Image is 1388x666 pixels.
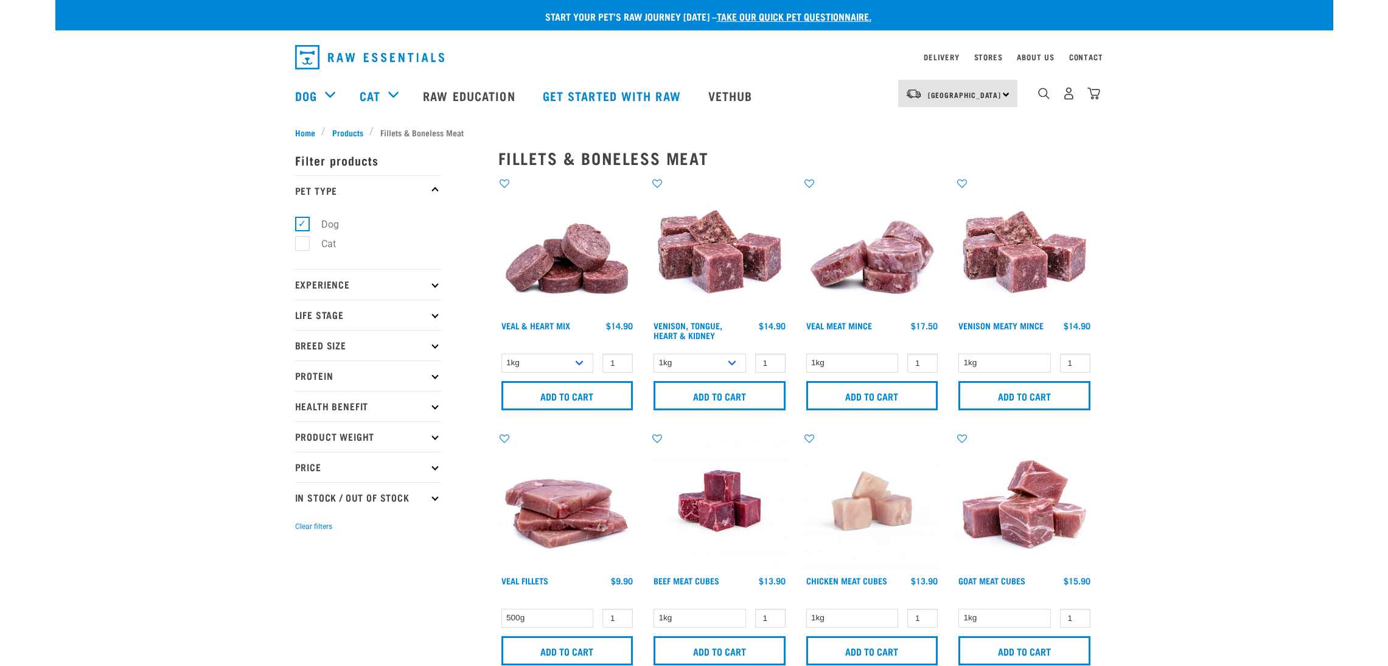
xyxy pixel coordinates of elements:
[803,177,941,315] img: 1160 Veal Meat Mince Medallions 01
[285,40,1103,74] nav: dropdown navigation
[806,323,872,328] a: Veal Meat Mince
[295,482,441,513] p: In Stock / Out Of Stock
[905,88,922,99] img: van-moving.png
[498,149,1093,167] h2: Fillets & Boneless Meat
[295,360,441,391] p: Protein
[606,321,633,331] div: $14.90
[924,55,959,59] a: Delivery
[295,175,441,206] p: Pet Type
[326,126,369,139] a: Products
[295,330,441,360] p: Breed Size
[717,13,871,19] a: take our quick pet questionnaire.
[295,126,315,139] span: Home
[295,391,441,421] p: Health Benefit
[755,609,786,628] input: 1
[958,381,1090,410] input: Add to cart
[295,300,441,330] p: Life Stage
[974,55,1003,59] a: Stores
[498,432,636,570] img: Stack Of Raw Veal Fillets
[806,578,887,583] a: Chicken Meat Cubes
[958,578,1025,583] a: Goat Meat Cubes
[360,86,380,105] a: Cat
[958,636,1090,665] input: Add to cart
[295,86,317,105] a: Dog
[295,452,441,482] p: Price
[1060,354,1090,373] input: 1
[65,9,1342,24] p: Start your pet’s raw journey [DATE] –
[654,636,786,665] input: Add to cart
[302,236,341,251] label: Cat
[911,321,938,331] div: $17.50
[654,381,786,410] input: Add to cart
[759,321,786,331] div: $14.90
[498,177,636,315] img: 1152 Veal Heart Medallions 01
[611,576,633,586] div: $9.90
[955,177,1093,315] img: 1117 Venison Meat Mince 01
[501,636,633,665] input: Add to cart
[755,354,786,373] input: 1
[501,578,548,583] a: Veal Fillets
[295,145,441,175] p: Filter products
[1064,321,1090,331] div: $14.90
[602,609,633,628] input: 1
[654,323,722,337] a: Venison, Tongue, Heart & Kidney
[332,126,363,139] span: Products
[958,323,1044,328] a: Venison Meaty Mince
[803,432,941,570] img: Chicken meat
[295,126,322,139] a: Home
[907,354,938,373] input: 1
[531,71,696,120] a: Get started with Raw
[654,578,719,583] a: Beef Meat Cubes
[696,71,768,120] a: Vethub
[295,45,444,69] img: Raw Essentials Logo
[1038,88,1050,99] img: home-icon-1@2x.png
[928,93,1002,97] span: [GEOGRAPHIC_DATA]
[1087,87,1100,100] img: home-icon@2x.png
[295,269,441,300] p: Experience
[411,71,530,120] a: Raw Education
[650,432,789,570] img: Beef Meat Cubes 1669
[295,521,332,532] button: Clear filters
[295,126,1093,139] nav: breadcrumbs
[295,421,441,452] p: Product Weight
[911,576,938,586] div: $13.90
[1069,55,1103,59] a: Contact
[1017,55,1054,59] a: About Us
[759,576,786,586] div: $13.90
[907,609,938,628] input: 1
[1062,87,1075,100] img: user.png
[955,432,1093,570] img: 1184 Wild Goat Meat Cubes Boneless 01
[501,323,570,328] a: Veal & Heart Mix
[806,636,938,665] input: Add to cart
[55,71,1333,120] nav: dropdown navigation
[650,177,789,315] img: Pile Of Cubed Venison Tongue Mix For Pets
[1064,576,1090,586] div: $15.90
[501,381,633,410] input: Add to cart
[806,381,938,410] input: Add to cart
[1060,609,1090,628] input: 1
[302,217,344,232] label: Dog
[602,354,633,373] input: 1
